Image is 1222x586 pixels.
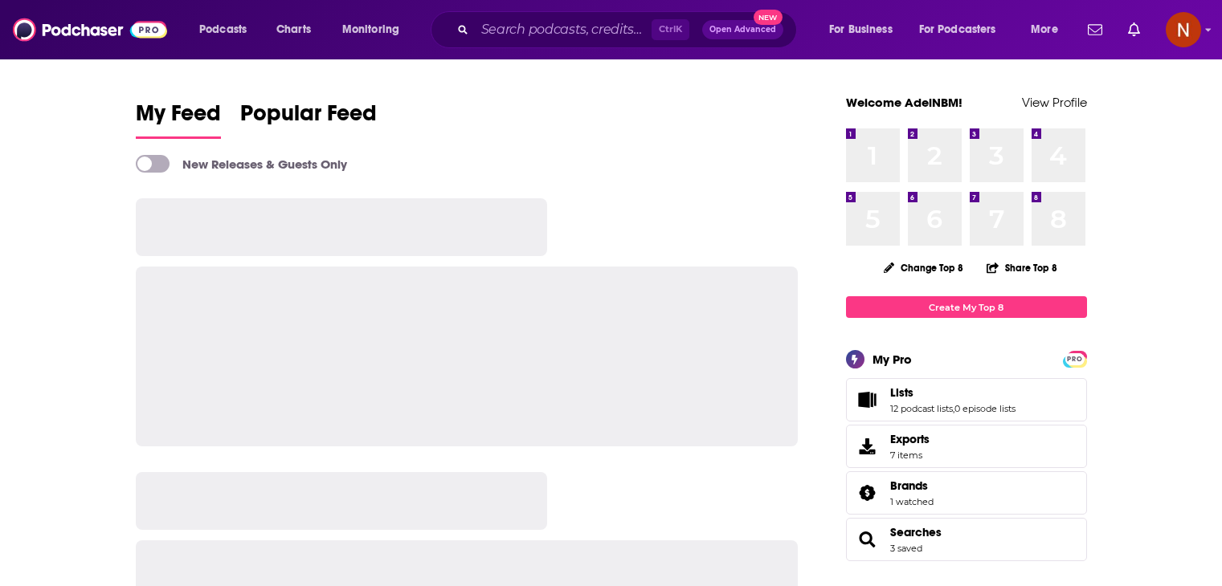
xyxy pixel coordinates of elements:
[1122,16,1146,43] a: Show notifications dropdown
[890,543,922,554] a: 3 saved
[852,528,884,551] a: Searches
[1166,12,1201,47] img: User Profile
[136,155,347,173] a: New Releases & Guests Only
[873,352,912,367] div: My Pro
[919,18,996,41] span: For Podcasters
[266,17,321,43] a: Charts
[188,17,268,43] button: open menu
[852,435,884,458] span: Exports
[909,17,1020,43] button: open menu
[890,432,930,446] span: Exports
[475,17,652,43] input: Search podcasts, credits, & more...
[652,19,689,40] span: Ctrl K
[890,403,953,414] a: 12 podcast lists
[890,478,928,493] span: Brands
[1166,12,1201,47] span: Logged in as AdelNBM
[136,100,221,136] span: My Feed
[890,385,913,400] span: Lists
[342,18,399,41] span: Monitoring
[874,258,974,278] button: Change Top 8
[829,18,893,41] span: For Business
[199,18,247,41] span: Podcasts
[986,252,1058,283] button: Share Top 8
[1022,95,1087,110] a: View Profile
[136,100,221,139] a: My Feed
[852,482,884,504] a: Brands
[1166,12,1201,47] button: Show profile menu
[13,14,167,45] img: Podchaser - Follow, Share and Rate Podcasts
[890,496,934,507] a: 1 watched
[754,10,783,25] span: New
[846,378,1087,421] span: Lists
[818,17,913,43] button: open menu
[702,20,783,39] button: Open AdvancedNew
[890,385,1016,400] a: Lists
[1031,18,1058,41] span: More
[331,17,420,43] button: open menu
[1081,16,1109,43] a: Show notifications dropdown
[890,525,942,539] a: Searches
[890,450,930,461] span: 7 items
[846,471,1087,515] span: Brands
[1020,17,1078,43] button: open menu
[446,11,812,48] div: Search podcasts, credits, & more...
[846,425,1087,468] a: Exports
[1065,352,1085,364] a: PRO
[953,403,954,414] span: ,
[846,518,1087,561] span: Searches
[890,478,934,493] a: Brands
[852,389,884,411] a: Lists
[276,18,311,41] span: Charts
[240,100,377,139] a: Popular Feed
[846,95,962,110] a: Welcome AdelNBM!
[846,296,1087,318] a: Create My Top 8
[709,26,776,34] span: Open Advanced
[954,403,1016,414] a: 0 episode lists
[240,100,377,136] span: Popular Feed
